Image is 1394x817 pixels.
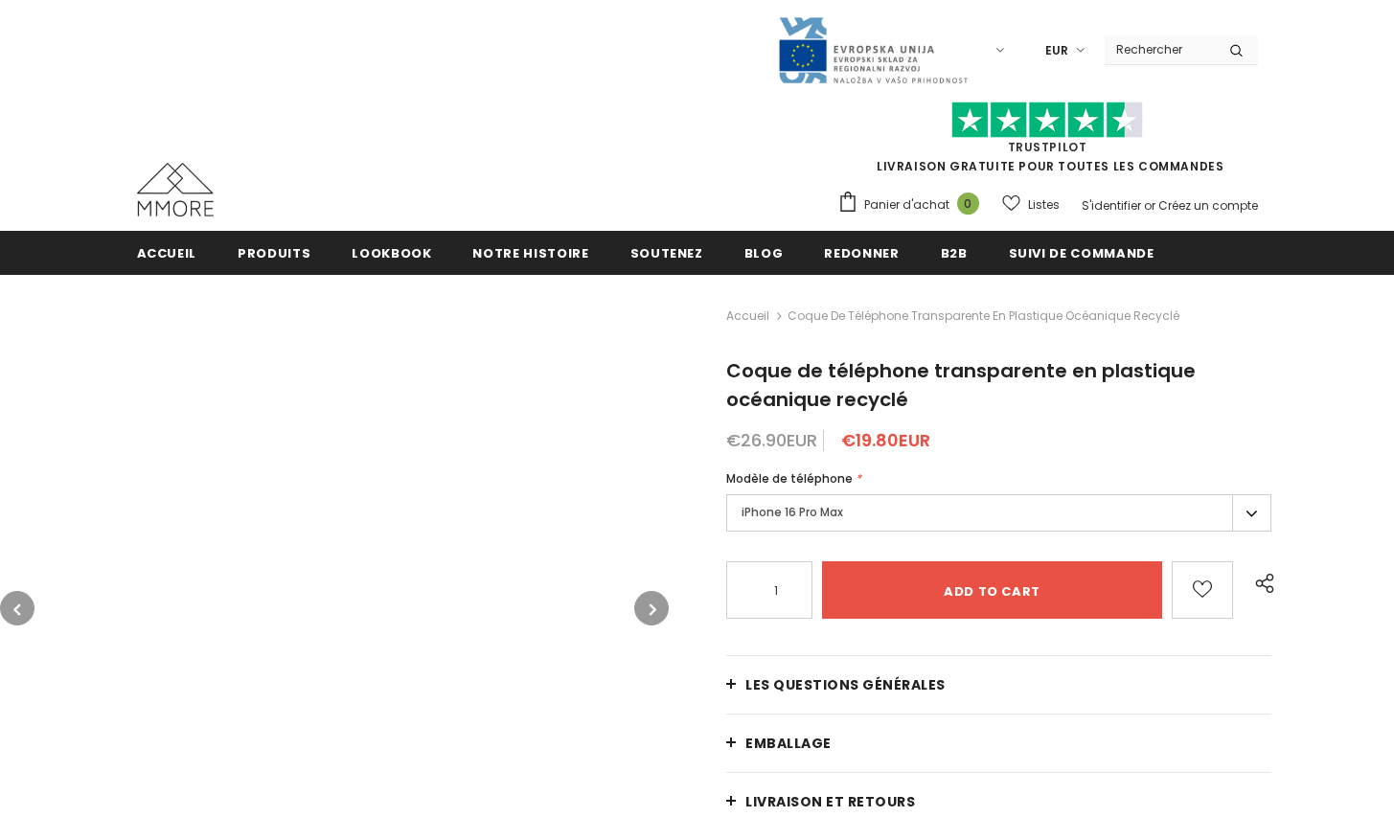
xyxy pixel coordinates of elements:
[951,102,1143,139] img: Faites confiance aux étoiles pilotes
[630,244,703,262] span: soutenez
[1045,41,1068,60] span: EUR
[837,110,1258,174] span: LIVRAISON GRATUITE POUR TOUTES LES COMMANDES
[472,231,588,274] a: Notre histoire
[837,191,989,219] a: Panier d'achat 0
[238,231,310,274] a: Produits
[777,41,969,57] a: Javni Razpis
[238,244,310,262] span: Produits
[630,231,703,274] a: soutenez
[726,656,1271,714] a: Les questions générales
[726,305,769,328] a: Accueil
[744,231,784,274] a: Blog
[726,494,1271,532] label: iPhone 16 Pro Max
[745,734,832,753] span: EMBALLAGE
[824,231,899,274] a: Redonner
[1105,35,1215,63] input: Search Site
[788,305,1179,328] span: Coque de téléphone transparente en plastique océanique recyclé
[957,193,979,215] span: 0
[941,244,968,262] span: B2B
[777,15,969,85] img: Javni Razpis
[744,244,784,262] span: Blog
[352,231,431,274] a: Lookbook
[472,244,588,262] span: Notre histoire
[726,428,817,452] span: €26.90EUR
[726,715,1271,772] a: EMBALLAGE
[1002,188,1060,221] a: Listes
[726,357,1196,413] span: Coque de téléphone transparente en plastique océanique recyclé
[745,675,946,694] span: Les questions générales
[137,231,197,274] a: Accueil
[1009,244,1154,262] span: Suivi de commande
[726,470,853,487] span: Modèle de téléphone
[745,792,915,811] span: Livraison et retours
[1009,231,1154,274] a: Suivi de commande
[1144,197,1155,214] span: or
[941,231,968,274] a: B2B
[822,561,1161,619] input: Add to cart
[137,244,197,262] span: Accueil
[841,428,930,452] span: €19.80EUR
[1008,139,1087,155] a: TrustPilot
[1082,197,1141,214] a: S'identifier
[137,163,214,216] img: Cas MMORE
[864,195,949,215] span: Panier d'achat
[1158,197,1258,214] a: Créez un compte
[352,244,431,262] span: Lookbook
[1028,195,1060,215] span: Listes
[824,244,899,262] span: Redonner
